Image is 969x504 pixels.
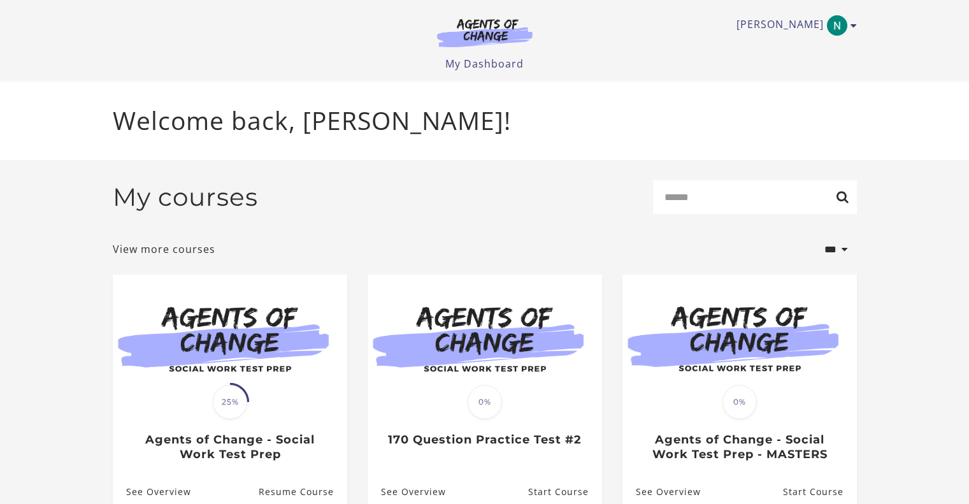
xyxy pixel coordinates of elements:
[113,102,857,140] p: Welcome back, [PERSON_NAME]!
[381,433,588,447] h3: 170 Question Practice Test #2
[213,385,247,419] span: 25%
[445,57,524,71] a: My Dashboard
[113,241,215,257] a: View more courses
[468,385,502,419] span: 0%
[636,433,843,461] h3: Agents of Change - Social Work Test Prep - MASTERS
[722,385,757,419] span: 0%
[424,18,546,47] img: Agents of Change Logo
[126,433,333,461] h3: Agents of Change - Social Work Test Prep
[736,15,851,36] a: Toggle menu
[113,182,258,212] h2: My courses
